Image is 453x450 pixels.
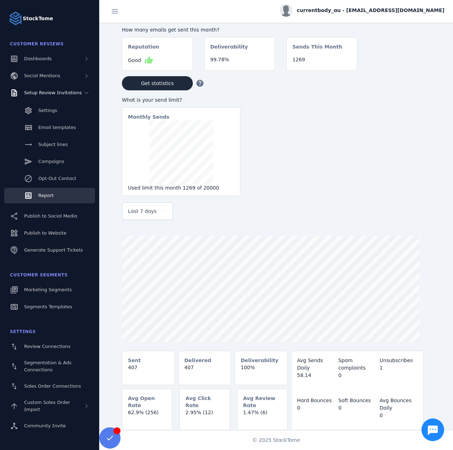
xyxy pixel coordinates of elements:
[4,282,95,298] a: Marketing Segments
[122,96,240,104] div: What is your send limit?
[210,43,248,56] mat-card-subtitle: Deliverability
[128,357,141,364] mat-card-subtitle: Sent
[180,409,229,422] mat-card-content: 2.95% (12)
[38,142,68,147] span: Subject lines
[128,113,169,120] mat-card-subtitle: Monthly Sends
[235,364,287,377] mat-card-content: 100%
[185,395,224,409] mat-card-subtitle: Avg Click Rate
[10,272,68,277] span: Customer Segments
[128,207,157,215] span: Last 7 days
[24,383,81,389] span: Sales Order Connections
[4,356,95,377] a: Segmentation & Ads Connections
[145,56,153,64] mat-icon: thumb_up
[4,103,95,118] a: Settings
[179,364,231,377] mat-card-content: 407
[280,4,444,17] button: currentbody_au - [EMAIL_ADDRESS][DOMAIN_NAME]
[339,357,376,372] div: Spam complaints
[24,287,72,292] span: Marketing Segments
[4,120,95,135] a: Email templates
[4,339,95,354] a: Review Connections
[24,56,52,61] span: Dashboards
[4,137,95,152] a: Subject lines
[241,357,279,364] mat-card-subtitle: Deliverability
[4,208,95,224] a: Publish to Social Media
[122,76,193,90] button: Get statistics
[4,188,95,203] a: Report
[24,304,72,309] span: Segments Templates
[280,4,292,17] img: profile.jpg
[38,193,54,198] span: Report
[24,213,77,219] span: Publish to Social Media
[128,57,141,64] span: Good
[297,404,335,412] div: 0
[23,15,53,22] strong: StackTome
[4,299,95,315] a: Segments Templates
[252,437,300,444] span: © 2025 StackTome
[339,372,376,379] div: 0
[339,397,376,404] div: Soft Bounces
[38,159,64,164] span: Campaigns
[141,81,174,86] span: Get statistics
[128,43,159,56] mat-card-subtitle: Reputation
[380,397,418,412] div: Avg Bounces Daily
[24,90,82,95] span: Setup Review Invitations
[297,397,335,404] div: Hard Bounces
[4,225,95,241] a: Publish to Website
[4,378,95,394] a: Sales Order Connections
[339,404,376,412] div: 0
[380,412,418,419] div: 0
[184,357,211,364] mat-card-subtitle: Delivered
[38,176,76,181] span: Opt-Out Contact
[24,360,72,372] span: Segmentation & Ads Connections
[38,125,76,130] span: Email templates
[122,409,172,422] mat-card-content: 62.9% (256)
[10,41,64,46] span: Customer Reviews
[24,73,60,78] span: Social Mentions
[24,423,66,428] span: Community Invite
[297,357,335,372] div: Avg Sends Daily
[4,154,95,169] a: Campaigns
[128,184,234,192] div: Used limit this month 1269 of 20000
[292,43,342,56] mat-card-subtitle: Sends This Month
[297,7,444,14] span: currentbody_au - [EMAIL_ADDRESS][DOMAIN_NAME]
[24,230,66,236] span: Publish to Website
[9,11,23,26] img: Logo image
[210,56,269,63] div: 99.78%
[122,364,174,377] mat-card-content: 407
[24,247,83,253] span: Generate Support Tickets
[38,108,57,113] span: Settings
[122,26,357,34] div: How many emails get sent this month?
[380,357,418,364] div: Unsubscribes
[380,364,418,372] div: 1
[24,400,70,412] span: Custom Sales Order Import
[4,242,95,258] a: Generate Support Tickets
[243,395,281,409] mat-card-subtitle: Avg Review Rate
[297,372,335,379] div: 58.14
[128,395,166,409] mat-card-subtitle: Avg Open Rate
[10,329,36,334] span: Settings
[24,344,71,349] span: Review Connections
[237,409,287,422] mat-card-content: 1.47% (6)
[4,418,95,434] a: Community Invite
[4,171,95,186] a: Opt-Out Contact
[287,56,357,69] mat-card-content: 1269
